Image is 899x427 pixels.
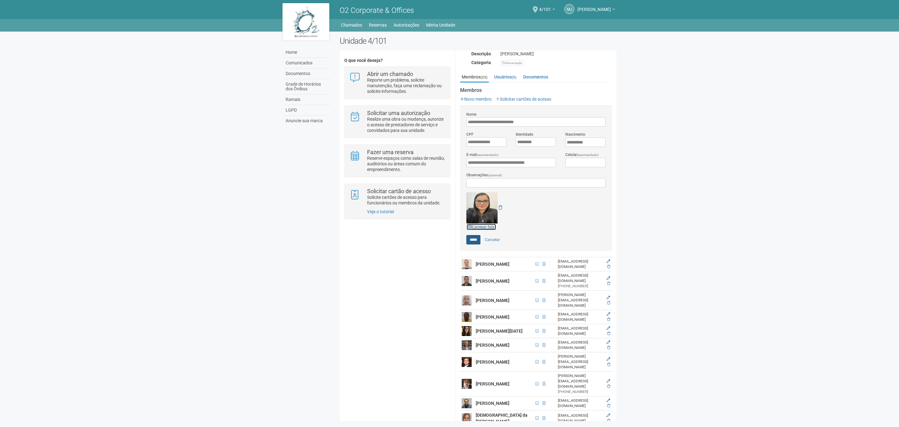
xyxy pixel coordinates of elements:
label: Nome [466,112,476,117]
a: Veja o tutorial [367,209,394,214]
a: 4/101 [539,8,555,13]
a: Documentos [284,68,330,79]
span: O2 Corporate & Offices [340,6,414,15]
a: Minha Unidade [426,21,455,29]
a: [PERSON_NAME] [577,8,615,13]
a: Excluir membro [607,301,610,305]
strong: [PERSON_NAME] [476,314,509,319]
div: [EMAIL_ADDRESS][DOMAIN_NAME] [558,259,602,269]
label: Nascimento [565,132,585,137]
p: Solicite cartões de acesso para funcionários ou membros da unidade. [367,194,445,206]
div: [EMAIL_ADDRESS][DOMAIN_NAME] [558,340,602,350]
a: Editar membro [607,340,610,344]
a: Abrir um chamado Reporte um problema, solicite manutenção, faça uma reclamação ou solicite inform... [349,71,445,94]
div: Alimentação [500,60,524,66]
img: user.png [462,398,472,408]
a: Solicitar cartões de acesso [496,97,551,102]
strong: [PERSON_NAME] [476,359,509,364]
label: CPF [466,132,474,137]
strong: Descrição [471,51,491,56]
div: [EMAIL_ADDRESS][DOMAIN_NAME] [558,326,602,336]
div: [PERSON_NAME][EMAIL_ADDRESS][DOMAIN_NAME] [558,354,602,370]
span: (opcional) [488,173,502,177]
div: [EMAIL_ADDRESS][DOMAIN_NAME] [558,413,602,424]
strong: [PERSON_NAME] [476,401,509,406]
img: GetFile [466,192,498,224]
a: Fazer uma reserva Reserve espaços como salas de reunião, auditórios ou áreas comum do empreendime... [349,149,445,172]
img: user.png [462,259,472,269]
span: (recomendado) [477,153,499,157]
span: Marcelle Junqueiro [577,1,611,12]
strong: Categoria [471,60,491,65]
a: Excluir membro [607,404,610,408]
a: Reservas [369,21,387,29]
h2: Unidade 4/101 [340,36,617,46]
a: Editar membro [607,398,610,403]
a: Cancelar [481,235,503,244]
div: [EMAIL_ADDRESS][DOMAIN_NAME] [558,273,602,284]
div: [PHONE_NUMBER] [558,389,602,394]
label: E-mail [466,152,499,158]
a: Home [284,47,330,58]
a: Editar membro [607,357,610,361]
img: user.png [462,312,472,322]
img: user.png [462,276,472,286]
a: Remover [499,205,502,210]
a: Excluir membro [607,384,610,389]
strong: [PERSON_NAME] [476,298,509,303]
a: Novo membro [460,97,492,102]
span: (recomendado) [577,153,599,157]
a: Anuncie sua marca [284,116,330,126]
a: MJ [564,4,574,14]
a: Excluir membro [607,331,610,336]
strong: [DEMOGRAPHIC_DATA] da [PERSON_NAME] [476,413,528,424]
a: Grade de Horários dos Ônibus [284,79,330,94]
a: Excluir membro [607,345,610,350]
a: LGPD [284,105,330,116]
a: Excluir membro [607,281,610,286]
span: 4/101 [539,1,551,12]
a: Documentos [522,72,550,82]
strong: Abrir um chamado [367,71,413,77]
a: Solicitar uma autorização Realize uma obra ou mudança, autorize o acesso de prestadores de serviç... [349,110,445,133]
img: user.png [462,295,472,305]
h4: O que você deseja? [344,58,450,63]
p: Reporte um problema, solicite manutenção, faça uma reclamação ou solicite informações. [367,77,445,94]
a: Excluir membro [607,317,610,322]
div: [EMAIL_ADDRESS][DOMAIN_NAME] [558,398,602,409]
div: [PERSON_NAME] [496,51,617,57]
small: (5) [512,75,516,79]
p: Reserve espaços como salas de reunião, auditórios ou áreas comum do empreendimento. [367,155,445,172]
a: Usuários(5) [493,72,518,82]
strong: [PERSON_NAME][DATE] [476,329,523,334]
strong: Solicitar cartão de acesso [367,188,431,194]
a: Editar membro [607,259,610,264]
p: Realize uma obra ou mudança, autorize o acesso de prestadores de serviço e convidados para sua un... [367,116,445,133]
a: Editar membro [607,326,610,330]
a: Autorizações [394,21,419,29]
a: Ramais [284,94,330,105]
strong: [PERSON_NAME] [476,343,509,348]
img: user.png [462,326,472,336]
img: user.png [462,379,472,389]
label: Celular [565,152,599,158]
a: Membros(23) [460,72,489,83]
a: Chamados [341,21,362,29]
a: Carregar foto [466,224,496,230]
a: Editar membro [607,312,610,316]
strong: [PERSON_NAME] [476,381,509,386]
a: Editar membro [607,413,610,418]
strong: Membros [460,88,612,93]
a: Editar membro [607,295,610,300]
a: Editar membro [607,276,610,280]
strong: [PERSON_NAME] [476,279,509,284]
a: Comunicados [284,58,330,68]
img: logo.jpg [282,3,329,41]
strong: Fazer uma reserva [367,149,414,155]
a: Excluir membro [607,362,610,367]
a: Editar membro [607,379,610,383]
div: [PHONE_NUMBER] [558,284,602,289]
div: [EMAIL_ADDRESS][DOMAIN_NAME] [558,312,602,322]
img: user.png [462,340,472,350]
div: [PERSON_NAME][EMAIL_ADDRESS][DOMAIN_NAME] [558,292,602,308]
